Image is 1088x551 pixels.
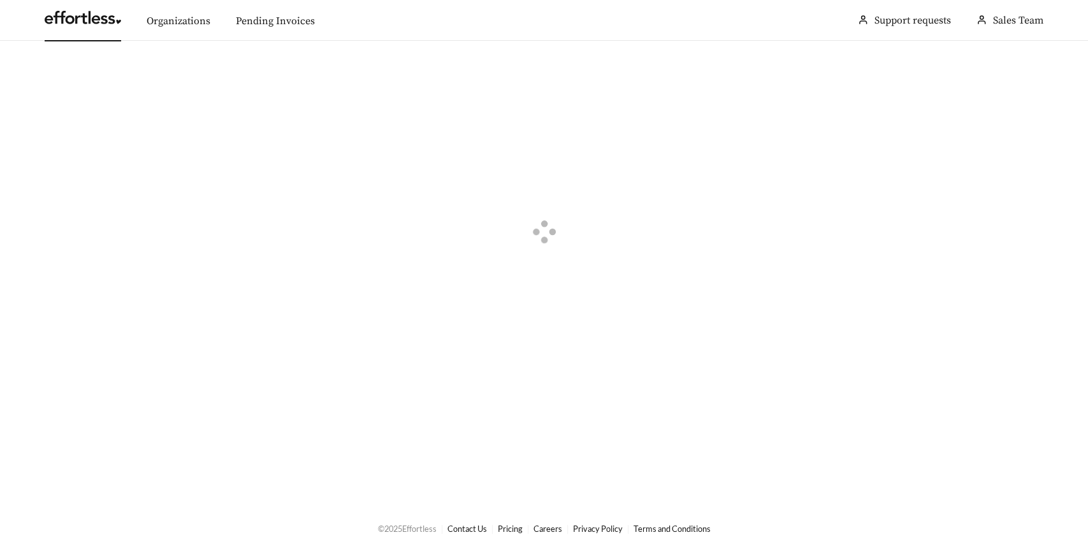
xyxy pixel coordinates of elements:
a: Contact Us [447,524,487,534]
a: Pricing [498,524,523,534]
a: Support requests [874,14,951,27]
a: Terms and Conditions [634,524,711,534]
span: © 2025 Effortless [378,524,437,534]
a: Careers [533,524,562,534]
span: Sales Team [993,14,1043,27]
a: Pending Invoices [236,15,315,27]
a: Privacy Policy [573,524,623,534]
a: Organizations [147,15,210,27]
